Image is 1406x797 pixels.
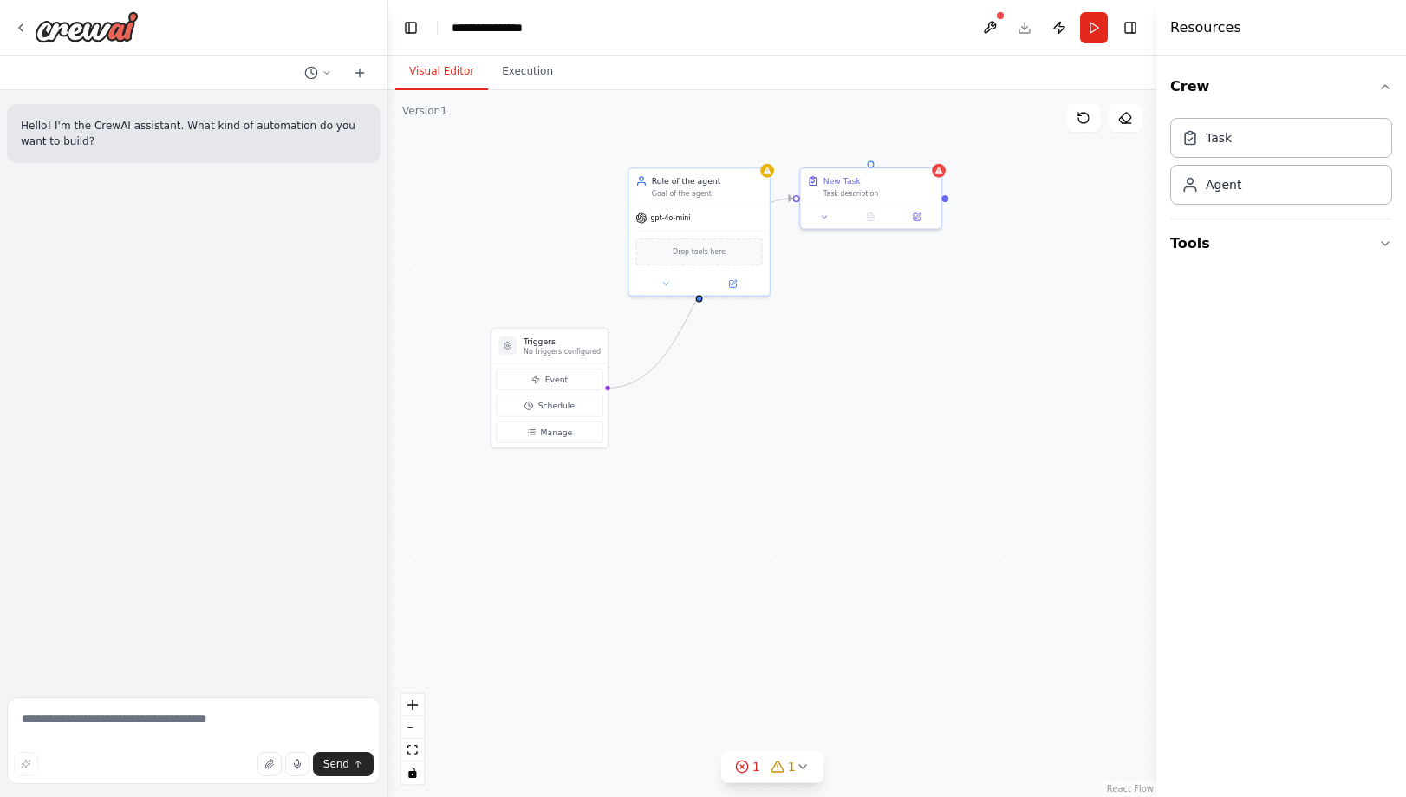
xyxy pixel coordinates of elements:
[401,694,424,716] button: zoom in
[897,210,936,224] button: Open in side panel
[21,118,367,149] p: Hello! I'm the CrewAI assistant. What kind of automation do you want to build?
[323,757,349,771] span: Send
[491,328,609,449] div: TriggersNo triggers configuredEventScheduleManage
[346,62,374,83] button: Start a new chat
[1170,111,1392,219] div: Crew
[1170,62,1392,111] button: Crew
[1118,16,1142,40] button: Hide right sidebar
[401,694,424,784] div: React Flow controls
[452,19,538,36] nav: breadcrumb
[524,336,601,347] h3: Triggers
[788,758,796,775] span: 1
[496,369,602,390] button: Event
[673,246,726,258] span: Drop tools here
[401,739,424,761] button: fit view
[313,752,374,776] button: Send
[541,427,573,438] span: Manage
[399,16,423,40] button: Hide left sidebar
[651,213,691,223] span: gpt-4o-mini
[401,716,424,739] button: zoom out
[628,167,771,297] div: Role of the agentGoal of the agentgpt-4o-miniDrop tools here
[1170,219,1392,268] button: Tools
[752,758,760,775] span: 1
[257,752,282,776] button: Upload files
[607,193,793,394] g: Edge from triggers to 00605732-fdad-4a85-acca-55e468902ddb
[652,175,763,186] div: Role of the agent
[799,167,942,230] div: New TaskTask description
[847,210,895,224] button: No output available
[35,11,139,42] img: Logo
[395,54,488,90] button: Visual Editor
[538,400,575,411] span: Schedule
[1206,129,1232,147] div: Task
[652,189,763,199] div: Goal of the agent
[721,751,823,783] button: 11
[1170,17,1241,38] h4: Resources
[1206,176,1241,193] div: Agent
[823,189,934,199] div: Task description
[823,175,861,186] div: New Task
[496,421,602,443] button: Manage
[545,374,568,385] span: Event
[700,277,765,291] button: Open in side panel
[14,752,38,776] button: Improve this prompt
[297,62,339,83] button: Switch to previous chat
[401,761,424,784] button: toggle interactivity
[524,347,601,356] p: No triggers configured
[488,54,567,90] button: Execution
[1107,784,1154,794] a: React Flow attribution
[496,395,602,416] button: Schedule
[285,752,309,776] button: Click to speak your automation idea
[402,104,447,118] div: Version 1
